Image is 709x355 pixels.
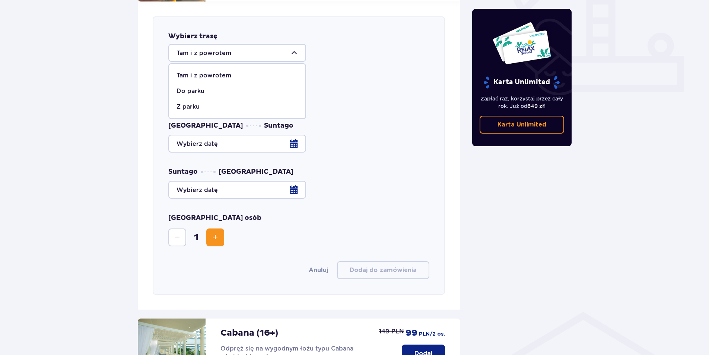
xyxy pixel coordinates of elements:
[168,121,243,130] span: [GEOGRAPHIC_DATA]
[220,327,278,339] p: Cabana (16+)
[219,167,293,176] span: [GEOGRAPHIC_DATA]
[246,125,261,127] img: dots
[480,95,565,110] p: Zapłać raz, korzystaj przez cały rok. Już od !
[483,76,560,89] p: Karta Unlimited
[309,266,328,274] button: Anuluj
[406,327,417,339] p: 99
[201,171,216,173] img: dots
[264,121,293,130] span: Suntago
[206,228,224,246] button: Increase
[379,327,404,336] p: 149 PLN
[177,71,231,80] p: Tam i z powrotem
[497,121,546,129] p: Karta Unlimited
[168,214,261,223] p: [GEOGRAPHIC_DATA] osób
[480,116,565,134] a: Karta Unlimited
[419,330,445,338] p: PLN /2 os.
[177,87,204,95] p: Do parku
[168,32,217,41] p: Wybierz trasę
[168,167,198,176] span: Suntago
[350,266,417,274] p: Dodaj do zamówienia
[177,103,200,111] p: Z parku
[337,261,429,279] button: Dodaj do zamówienia
[188,232,205,243] span: 1
[527,103,544,109] span: 649 zł
[168,228,186,246] button: Decrease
